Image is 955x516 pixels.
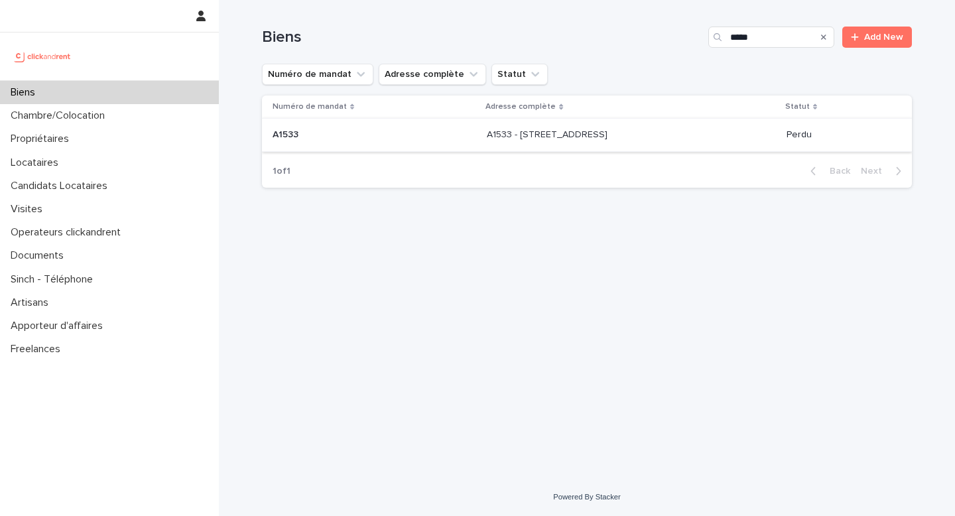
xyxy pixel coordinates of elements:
p: Sinch - Téléphone [5,273,103,286]
p: Operateurs clickandrent [5,226,131,239]
p: A1533 - [STREET_ADDRESS] [487,127,610,141]
img: UCB0brd3T0yccxBKYDjQ [11,43,75,70]
p: Artisans [5,296,59,309]
span: Back [822,166,850,176]
p: Documents [5,249,74,262]
input: Search [708,27,834,48]
p: Statut [785,99,810,114]
p: Adresse complète [485,99,556,114]
p: A1533 [273,127,301,141]
h1: Biens [262,28,703,47]
a: Powered By Stacker [553,493,620,501]
p: Apporteur d'affaires [5,320,113,332]
p: 1 of 1 [262,155,301,188]
button: Next [856,165,912,177]
p: Numéro de mandat [273,99,347,114]
span: Next [861,166,890,176]
button: Adresse complète [379,64,486,85]
button: Statut [491,64,548,85]
p: Locataires [5,157,69,169]
span: Add New [864,32,903,42]
button: Back [800,165,856,177]
tr: A1533A1533 A1533 - [STREET_ADDRESS]A1533 - [STREET_ADDRESS] Perdu [262,119,912,152]
p: Freelances [5,343,71,355]
p: Biens [5,86,46,99]
p: Perdu [787,129,891,141]
a: Add New [842,27,912,48]
p: Candidats Locataires [5,180,118,192]
button: Numéro de mandat [262,64,373,85]
p: Propriétaires [5,133,80,145]
p: Visites [5,203,53,216]
p: Chambre/Colocation [5,109,115,122]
